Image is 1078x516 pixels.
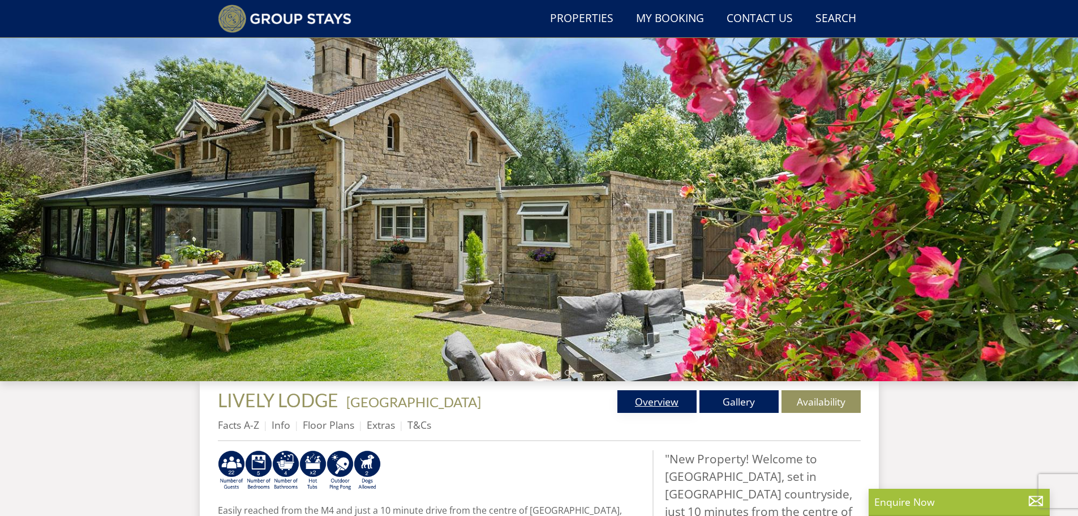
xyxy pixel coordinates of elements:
img: AD_4nXcH4PzYvaNr-VBgFzRY2gHE_3jpwC4bfr9XAHXYcz8PBbLU9bOrZs-keF1Aqm_SCxyGdU-UZZ3ZQh6CbVEu22NyZ_uOm... [272,450,299,491]
a: T&Cs [407,418,431,432]
img: AD_4nXfvwGIBamJzmqDFh4g6irTRkN63nyKLlg4YzRqopW-uGzcUdsQOFeCWm2CubVrV3ZO8kvHOyYe7-9GhGVZrVL4n5CQKk... [299,450,327,491]
a: Availability [781,390,861,413]
img: AD_4nXe6YnH0MPIwf_fRGXT-Kcdpci59wiVNuQgBNxsJUaXr4BZW5-oKesR-FbXHFU_mhjecQ9AzRer8Hj5AKqv_vI_VCYBC5... [245,450,272,491]
img: AD_4nXdaSM9KxAADXnT638xCwAK6qtHpvM1ABBSaL7n9h96NUrP7eDI7BPjpvC7HaLjsgGLLZupsNbxM32H_RcHEXRpM29kDL... [354,450,381,491]
a: Contact Us [722,6,797,32]
a: Gallery [699,390,779,413]
p: Enquire Now [874,494,1044,509]
a: [GEOGRAPHIC_DATA] [346,394,481,410]
a: Info [272,418,290,432]
a: Facts A-Z [218,418,259,432]
a: Floor Plans [303,418,354,432]
a: Extras [367,418,395,432]
a: Overview [617,390,697,413]
a: Properties [546,6,618,32]
img: AD_4nXet0s0sJ9h28WMq25EmkBYg-8dVjkhGOkKk7zQYdjLIJ7Pv0ASO-fiBcN_tkCrljPZcv1IffTfZ_GdAIc3yNx3QYR6BR... [327,450,354,491]
span: - [342,394,481,410]
img: AD_4nXep2L0v75vhVCslHk8dZFbfPAI5GQUAIMEGPV65vNzMhXvUS6GeXqXAVgZyOC8B46bQ9Dv9YZPDsh0Ix13BwDkQP65_c... [218,450,245,491]
img: Group Stays [218,5,352,33]
a: My Booking [632,6,708,32]
span: LIVELY LODGE [218,389,338,411]
a: LIVELY LODGE [218,389,342,411]
a: Search [811,6,861,32]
